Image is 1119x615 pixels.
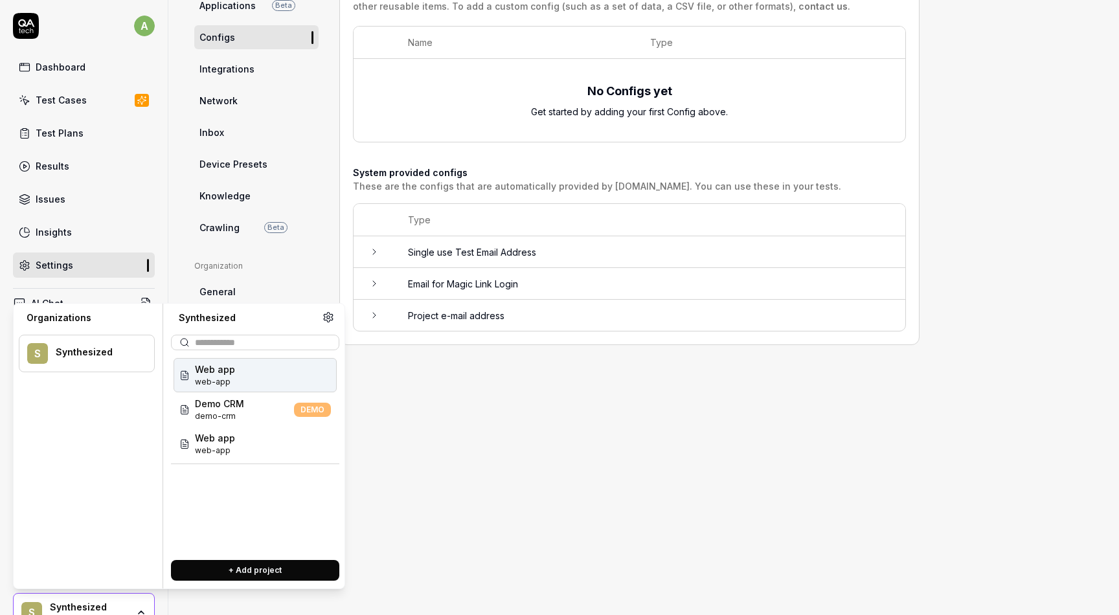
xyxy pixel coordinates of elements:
a: Inbox [194,120,319,144]
div: Insights [36,225,72,239]
span: Crawling [199,221,240,234]
span: Web app [195,431,235,445]
div: Results [36,159,69,173]
button: SSynthesized [19,335,155,372]
span: Demo CRM [195,397,244,410]
h4: AI Chat [31,296,63,310]
a: contact us [798,1,848,12]
a: Configs [194,25,319,49]
button: a [134,13,155,39]
a: Dashboard [13,54,155,80]
div: Test Cases [36,93,87,107]
span: Knowledge [199,189,251,203]
span: Project ID: KMAz [195,376,235,388]
a: Integrations [194,57,319,81]
div: Synthesized [50,601,128,613]
a: Insights [13,219,155,245]
a: Organization settings [322,311,334,327]
div: Test Plans [36,126,84,140]
div: Suggestions [171,355,339,550]
div: Organizations [19,311,155,324]
td: Single use Test Email Address [395,236,905,268]
a: CrawlingBeta [194,216,319,240]
span: Device Presets [199,157,267,171]
a: Device Presets [194,152,319,176]
span: DEMO [294,403,331,417]
span: Network [199,94,238,107]
a: Test Cases [13,87,155,113]
div: Synthesized [56,346,137,358]
th: Name [395,27,637,59]
span: General [199,285,236,298]
div: Dashboard [36,60,85,74]
th: Type [395,204,905,236]
div: Organization [194,260,319,272]
a: Issues [13,186,155,212]
a: Settings [13,252,155,278]
span: Web app [195,363,235,376]
span: Project ID: Q9sp [195,445,235,456]
span: Inbox [199,126,224,139]
span: Configs [199,30,235,44]
div: Settings [36,258,73,272]
button: + Add project [171,560,339,581]
a: Network [194,89,319,113]
div: Synthesized [171,311,322,324]
span: Project ID: CmkT [195,410,244,422]
td: Project e-mail address [395,300,905,331]
a: Knowledge [194,184,319,208]
div: These are the configs that are automatically provided by [DOMAIN_NAME]. You can use these in your... [353,179,906,193]
span: S [27,343,48,364]
a: Test Plans [13,120,155,146]
a: General [194,280,319,304]
span: a [134,16,155,36]
span: Beta [264,222,288,233]
td: Email for Magic Link Login [395,268,905,300]
h4: System provided configs [353,166,906,179]
a: Results [13,153,155,179]
th: Type [637,27,879,59]
div: No Configs yet [587,82,672,100]
div: Get started by adding your first Config above. [531,105,728,118]
div: Issues [36,192,65,206]
span: Integrations [199,62,254,76]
